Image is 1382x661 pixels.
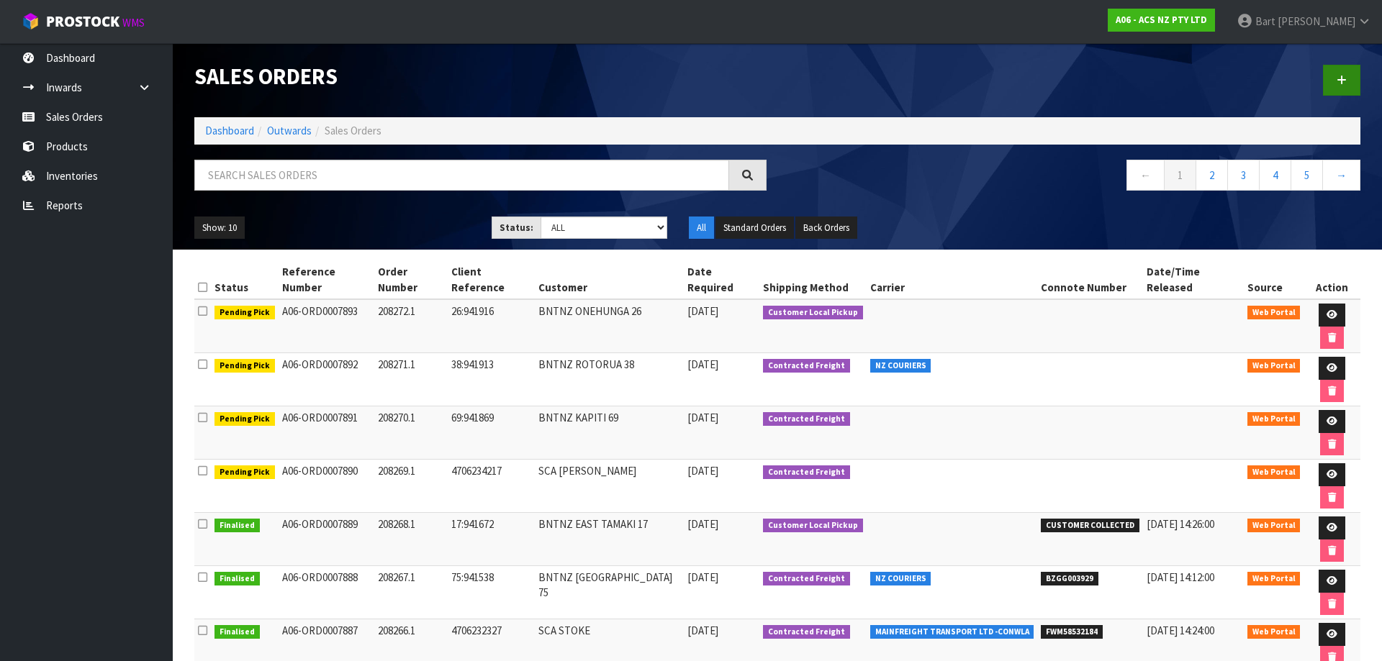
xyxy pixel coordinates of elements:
[687,464,718,478] span: [DATE]
[1255,14,1275,28] span: Bart
[279,513,374,566] td: A06-ORD0007889
[687,570,718,584] span: [DATE]
[374,353,448,406] td: 208271.1
[374,460,448,513] td: 208269.1
[689,216,714,240] button: All
[448,566,536,619] td: 75:941538
[535,299,684,353] td: BNTNZ ONEHUNGA 26
[448,460,536,513] td: 4706234217
[870,359,931,373] span: NZ COURIERS
[279,406,374,460] td: A06-ORD0007891
[500,222,533,234] strong: Status:
[46,12,119,31] span: ProStock
[715,216,794,240] button: Standard Orders
[22,12,40,30] img: cube-alt.png
[374,299,448,353] td: 208272.1
[214,465,275,480] span: Pending Pick
[763,412,850,427] span: Contracted Freight
[448,260,536,299] th: Client Reference
[448,299,536,353] td: 26:941916
[214,572,260,586] span: Finalised
[1247,519,1301,533] span: Web Portal
[448,513,536,566] td: 17:941672
[867,260,1038,299] th: Carrier
[214,306,275,320] span: Pending Pick
[205,124,254,137] a: Dashboard
[194,160,729,191] input: Search sales orders
[763,359,850,373] span: Contracted Freight
[1041,572,1098,586] span: BZGG003929
[795,216,857,240] button: Back Orders
[870,625,1034,639] span: MAINFREIGHT TRANSPORT LTD -CONWLA
[684,260,759,299] th: Date Required
[1278,14,1355,28] span: [PERSON_NAME]
[535,406,684,460] td: BNTNZ KAPITI 69
[448,406,536,460] td: 69:941869
[122,16,145,29] small: WMS
[1227,160,1260,191] a: 3
[194,216,245,240] button: Show: 10
[1196,160,1228,191] a: 2
[1164,160,1196,191] a: 1
[759,260,867,299] th: Shipping Method
[687,517,718,531] span: [DATE]
[687,304,718,318] span: [DATE]
[763,465,850,480] span: Contracted Freight
[211,260,279,299] th: Status
[279,260,374,299] th: Reference Number
[687,411,718,424] span: [DATE]
[1041,625,1103,639] span: FWM58532184
[279,460,374,513] td: A06-ORD0007890
[535,566,684,619] td: BNTNZ [GEOGRAPHIC_DATA] 75
[374,406,448,460] td: 208270.1
[763,572,850,586] span: Contracted Freight
[1247,465,1301,480] span: Web Portal
[535,353,684,406] td: BNTNZ ROTORUA 38
[448,353,536,406] td: 38:941913
[1041,519,1139,533] span: CUSTOMER COLLECTED
[279,353,374,406] td: A06-ORD0007892
[763,519,863,533] span: Customer Local Pickup
[374,566,448,619] td: 208267.1
[279,299,374,353] td: A06-ORD0007893
[267,124,312,137] a: Outwards
[1037,260,1143,299] th: Connote Number
[1247,412,1301,427] span: Web Portal
[687,624,718,637] span: [DATE]
[1247,572,1301,586] span: Web Portal
[870,572,931,586] span: NZ COURIERS
[535,460,684,513] td: SCA [PERSON_NAME]
[1247,625,1301,639] span: Web Portal
[1247,306,1301,320] span: Web Portal
[535,513,684,566] td: BNTNZ EAST TAMAKI 17
[214,519,260,533] span: Finalised
[374,513,448,566] td: 208268.1
[214,625,260,639] span: Finalised
[1147,517,1214,531] span: [DATE] 14:26:00
[1147,570,1214,584] span: [DATE] 14:12:00
[1304,260,1360,299] th: Action
[214,359,275,373] span: Pending Pick
[1116,14,1207,26] strong: A06 - ACS NZ PTY LTD
[279,566,374,619] td: A06-ORD0007888
[1147,624,1214,637] span: [DATE] 14:24:00
[535,260,684,299] th: Customer
[194,65,767,88] h1: Sales Orders
[374,260,448,299] th: Order Number
[1126,160,1165,191] a: ←
[1244,260,1304,299] th: Source
[788,160,1360,195] nav: Page navigation
[763,625,850,639] span: Contracted Freight
[1291,160,1323,191] a: 5
[1259,160,1291,191] a: 4
[214,412,275,427] span: Pending Pick
[687,357,718,371] span: [DATE]
[1247,359,1301,373] span: Web Portal
[1322,160,1360,191] a: →
[325,124,381,137] span: Sales Orders
[763,306,863,320] span: Customer Local Pickup
[1143,260,1244,299] th: Date/Time Released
